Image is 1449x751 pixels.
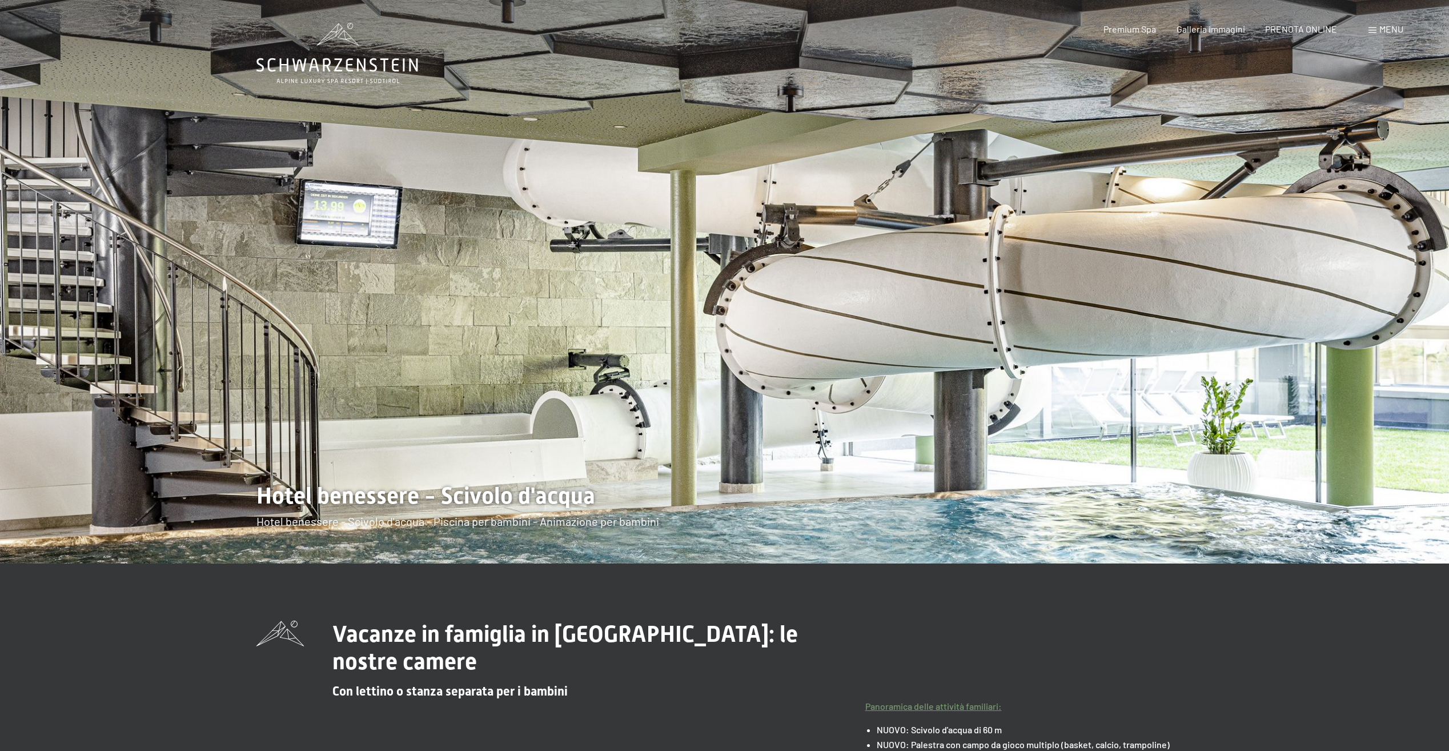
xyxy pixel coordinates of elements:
[1297,523,1303,529] div: Carousel Page 1 (Current Slide)
[1354,523,1360,529] div: Carousel Page 5
[1340,523,1346,529] div: Carousel Page 4
[877,724,1002,735] strong: NUOVO: Scivolo d'acqua di 60 m
[1265,23,1337,34] a: PRENOTA ONLINE
[1368,523,1375,529] div: Carousel Page 6
[332,621,798,675] span: Vacanze in famiglia in [GEOGRAPHIC_DATA]: le nostre camere
[332,684,568,698] span: Con lettino o stanza separata per i bambini
[1397,523,1403,529] div: Carousel Page 8
[1326,523,1332,529] div: Carousel Page 3
[1311,523,1318,529] div: Carousel Page 2
[865,701,1002,712] a: Panoramica delle attività familiari:
[877,739,1170,750] strong: NUOVO: Palestra con campo da gioco multiplo (basket, calcio, trampoline)
[1379,23,1403,34] span: Menu
[1177,23,1245,34] a: Galleria immagini
[1103,23,1156,34] a: Premium Spa
[1293,523,1403,529] div: Carousel Pagination
[1383,523,1389,529] div: Carousel Page 7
